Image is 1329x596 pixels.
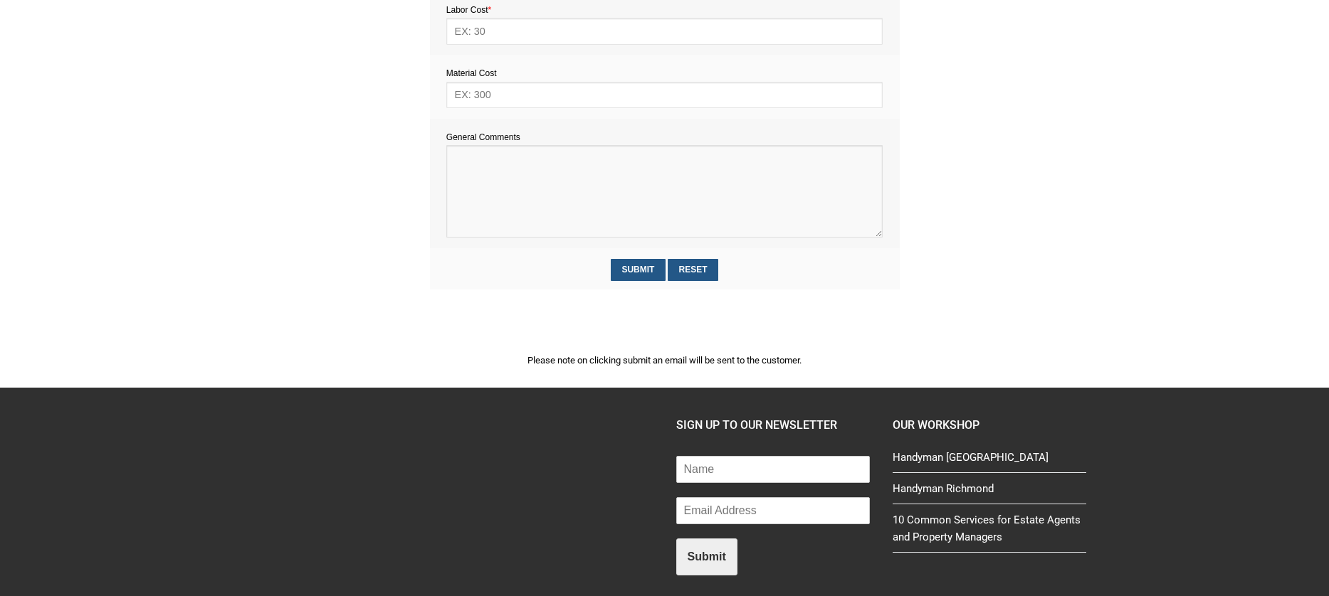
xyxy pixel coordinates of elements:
span: Labor Cost [446,5,491,15]
button: Submit [676,538,737,575]
span: General Comments [446,132,520,142]
input: EX: 300 [446,82,883,108]
input: EX: 30 [446,18,883,44]
input: Email Address [676,497,870,524]
p: Please note on clicking submit an email will be sent to the customer. [430,353,900,368]
input: Name [676,456,870,483]
h4: SIGN UP TO OUR NEWSLETTER [676,416,870,435]
input: Reset [668,259,718,281]
input: Submit [611,259,666,281]
a: Handyman Richmond [893,480,1086,504]
a: 10 Common Services for Estate Agents and Property Managers [893,511,1086,553]
span: Material Cost [446,68,497,78]
a: Handyman [GEOGRAPHIC_DATA] [893,449,1086,473]
h4: Our Workshop [893,416,1086,435]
